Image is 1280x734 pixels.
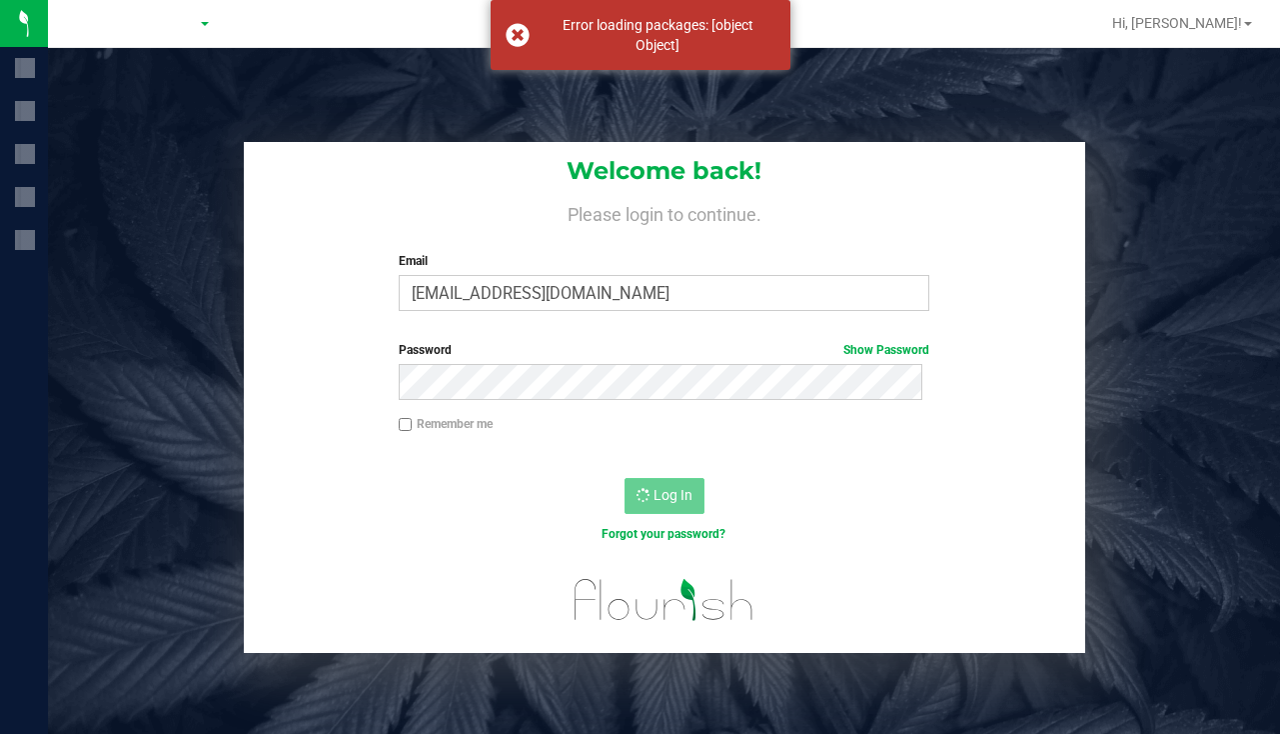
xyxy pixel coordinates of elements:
span: Log In [653,487,692,503]
h1: Welcome back! [244,158,1085,184]
span: Hi, [PERSON_NAME]! [1112,15,1242,31]
label: Remember me [399,415,493,433]
span: Password [399,343,452,357]
a: Forgot your password? [602,527,725,541]
h4: Please login to continue. [244,200,1085,224]
img: flourish_logo.svg [559,564,769,636]
input: Remember me [399,418,413,432]
label: Email [399,252,929,270]
a: Show Password [843,343,929,357]
div: Error loading packages: [object Object] [541,15,775,55]
button: Log In [625,478,704,514]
